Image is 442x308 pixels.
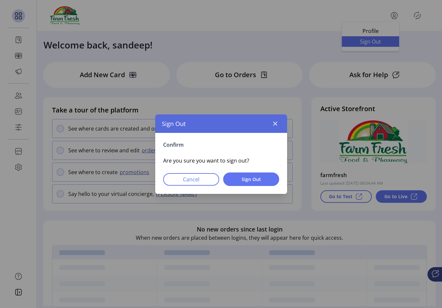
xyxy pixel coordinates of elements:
button: Sign Out [223,172,279,186]
p: Are you sure you want to sign out? [163,157,279,165]
span: Cancel [172,175,211,183]
button: Cancel [163,173,219,185]
p: Confirm [163,141,279,149]
span: Sign Out [162,119,186,128]
span: Sign Out [232,176,271,183]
